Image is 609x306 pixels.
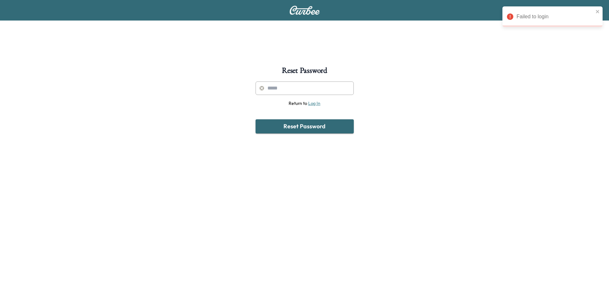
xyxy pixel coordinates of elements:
[282,67,327,78] h1: Reset Password
[308,100,320,106] a: Log In
[517,13,594,21] div: Failed to login
[289,100,320,106] span: Return to
[289,6,320,15] img: Curbee Logo
[596,9,600,14] button: close
[256,119,354,133] button: Reset Password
